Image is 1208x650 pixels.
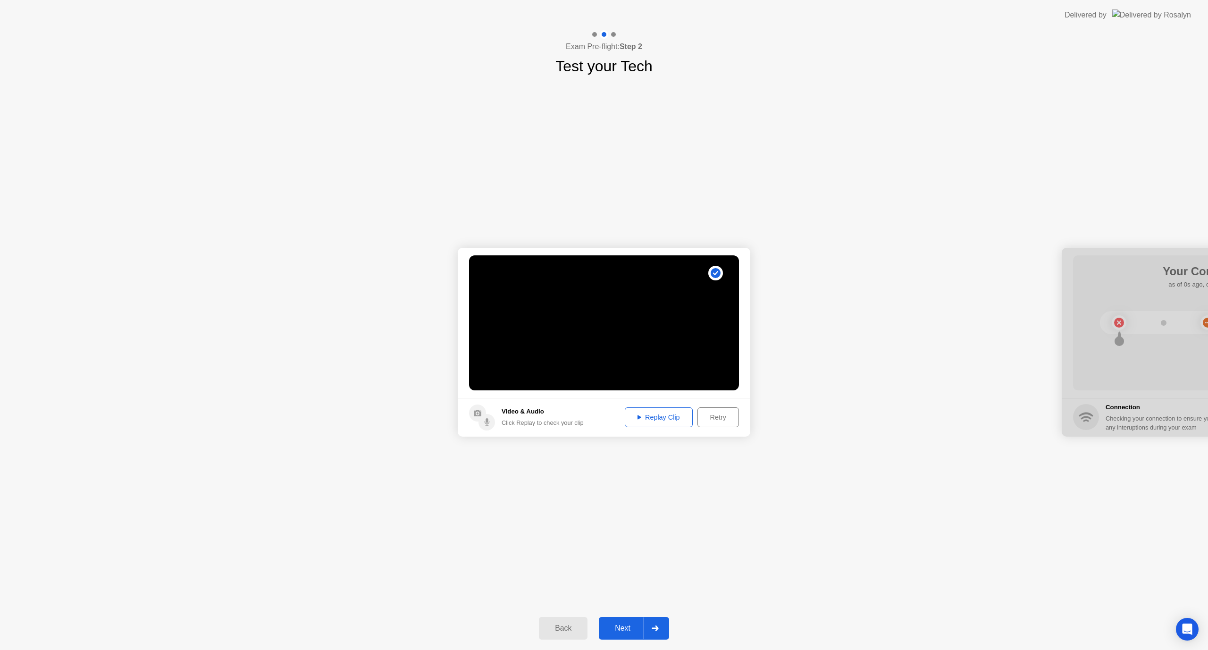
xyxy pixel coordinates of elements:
[1065,9,1107,21] div: Delivered by
[542,624,585,633] div: Back
[1112,9,1191,20] img: Delivered by Rosalyn
[697,407,739,427] button: Retry
[602,624,644,633] div: Next
[1176,618,1199,641] div: Open Intercom Messenger
[625,407,693,427] button: Replay Clip
[620,42,642,51] b: Step 2
[555,55,653,77] h1: Test your Tech
[566,41,642,52] h4: Exam Pre-flight:
[628,414,689,421] div: Replay Clip
[539,617,587,640] button: Back
[599,617,669,640] button: Next
[502,418,584,427] div: Click Replay to check your clip
[701,414,736,421] div: Retry
[502,407,584,416] h5: Video & Audio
